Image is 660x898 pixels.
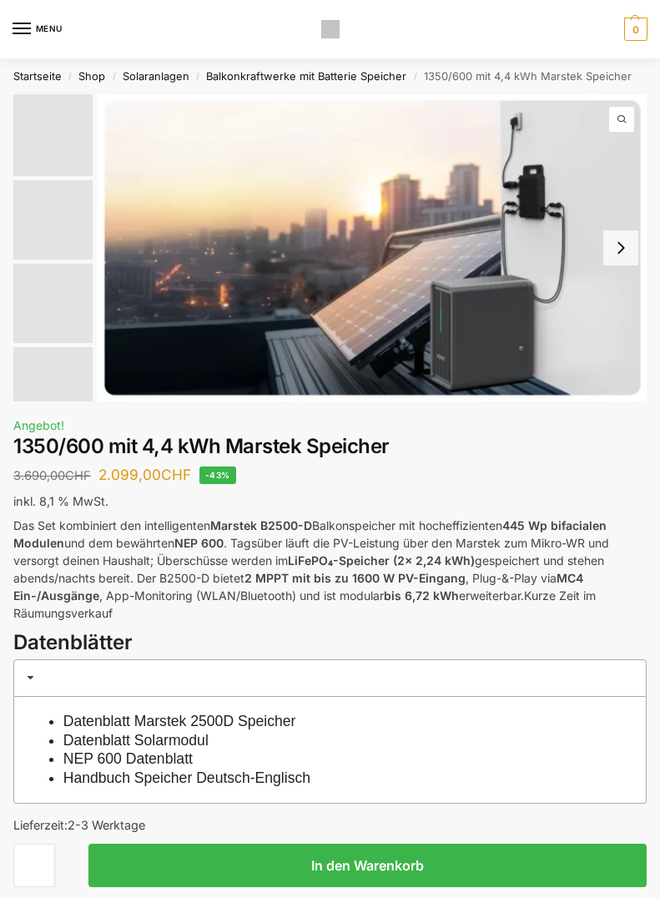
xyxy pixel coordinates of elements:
[63,769,310,786] a: Handbuch Speicher Deutsch-Englisch
[13,494,108,508] span: inkl. 8,1 % MwSt.
[384,588,459,603] strong: bis 6,72 kWh
[206,70,406,83] a: Balkonkraftwerke mit Batterie Speicher
[13,94,93,176] img: Balkonkraftwerk mit Marstek Speicher
[97,94,647,401] img: Balkonkraftwerk mit Marstek Speicher
[624,18,647,41] span: 0
[13,70,62,83] a: Startseite
[244,571,466,585] strong: 2 MPPT mit bis zu 1600 W PV-Eingang
[199,467,236,484] span: -43%
[13,180,93,260] img: Marstek Balkonkraftwerk
[68,818,145,832] span: 2-3 Werktage
[123,70,189,83] a: Solaranlagen
[63,750,193,767] a: NEP 600 Datenblatt
[321,20,340,38] img: Solaranlagen, Speicheranlagen und Energiesparprodukte
[105,70,122,83] span: /
[13,17,63,42] button: Menu
[62,70,78,83] span: /
[78,70,105,83] a: Shop
[189,70,206,83] span: /
[13,435,647,459] h1: 1350/600 mit 4,4 kWh Marstek Speicher
[13,517,647,622] p: Das Set kombiniert den intelligenten Balkonspeicher mit hocheffizienten und dem bewährten . Tagsü...
[98,466,191,483] bdi: 2.099,00
[63,713,296,729] a: Datenblatt Marstek 2500D Speicher
[174,536,224,550] strong: NEP 600
[13,264,93,343] img: Anschlusskabel-3meter_schweizer-stecker
[603,230,638,265] button: Next slide
[620,18,647,41] a: 0
[13,58,647,94] nav: Breadcrumb
[97,94,647,401] a: Balkonkraftwerk mit Marstek Speicher5 1
[65,468,91,483] span: CHF
[288,553,475,568] strong: LiFePO₄-Speicher (2x 2,24 kWh)
[88,844,647,887] button: In den Warenkorb
[13,844,55,887] input: Produktmenge
[210,518,312,532] strong: Marstek B2500-D
[406,70,423,83] span: /
[620,18,647,41] nav: Cart contents
[13,818,145,832] span: Lieferzeit:
[161,466,191,483] span: CHF
[63,732,209,749] a: Datenblatt Solarmodul
[13,628,647,658] h3: Datenblätter
[13,468,91,483] bdi: 3.690,00
[13,347,93,426] img: ChatGPT Image 29. März 2025, 12_41_06
[13,418,64,432] span: Angebot!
